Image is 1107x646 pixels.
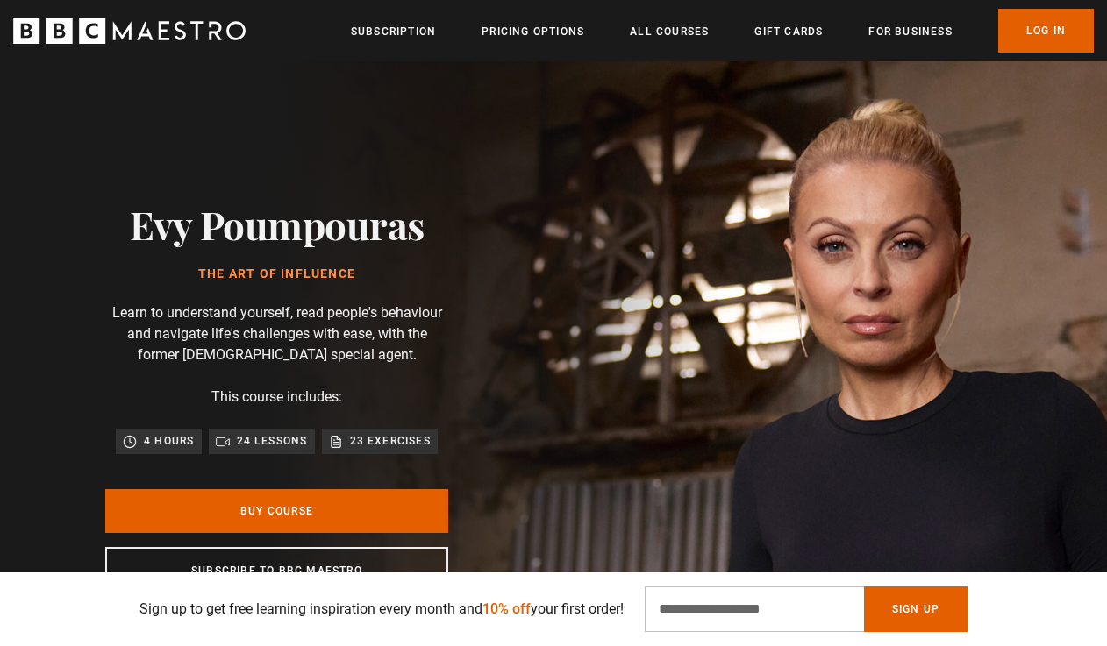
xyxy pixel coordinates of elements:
[144,432,194,450] p: 4 hours
[350,432,431,450] p: 23 exercises
[351,9,1094,53] nav: Primary
[237,432,308,450] p: 24 lessons
[998,9,1094,53] a: Log In
[13,18,246,44] svg: BBC Maestro
[130,202,425,246] h2: Evy Poumpouras
[868,23,952,40] a: For business
[482,600,531,617] span: 10% off
[630,23,709,40] a: All Courses
[754,23,823,40] a: Gift Cards
[482,23,584,40] a: Pricing Options
[864,586,968,632] button: Sign Up
[351,23,436,40] a: Subscription
[130,267,425,281] h1: The Art of Influence
[105,302,448,366] p: Learn to understand yourself, read people's behaviour and navigate life's challenges with ease, w...
[105,489,448,533] a: Buy Course
[139,599,624,620] p: Sign up to get free learning inspiration every month and your first order!
[211,387,342,408] p: This course includes:
[105,547,448,594] a: Subscribe to BBC Maestro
